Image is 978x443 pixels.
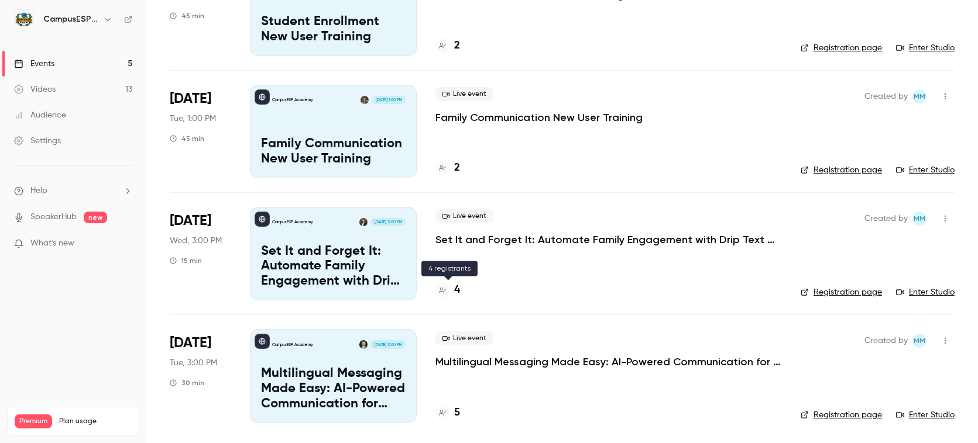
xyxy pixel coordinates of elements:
a: Registration page [801,286,882,298]
span: Live event [435,331,493,345]
a: Registration page [801,409,882,421]
span: Created by [864,89,908,103]
p: CampusESP Academy [272,97,313,103]
div: 30 min [170,378,204,387]
a: Enter Studio [896,164,955,176]
div: 45 min [170,11,204,20]
a: Multilingual Messaging Made Easy: AI-Powered Communication for Spanish-Speaking Families [435,355,782,369]
div: Events [14,58,54,70]
a: Registration page [801,164,882,176]
span: Live event [435,87,493,101]
h4: 2 [454,160,460,176]
h4: 4 [454,282,460,298]
a: 2 [435,38,460,54]
span: Mairin Matthews [912,212,926,226]
h4: 2 [454,38,460,54]
span: Premium [15,414,52,428]
a: 5 [435,405,460,421]
a: Registration page [801,42,882,54]
div: Oct 14 Tue, 3:00 PM (America/New York) [170,329,231,423]
span: new [84,212,107,223]
div: 15 min [170,256,202,265]
span: [DATE] [170,212,211,230]
a: Family Communication New User TrainingCampusESP AcademyMira Gandhi[DATE] 1:00 PMFamily Communicat... [250,85,417,178]
span: Created by [864,212,908,226]
a: Set It and Forget It: Automate Family Engagement with Drip Text MessagesCampusESP AcademyRebecca ... [250,207,417,300]
div: Videos [14,84,56,95]
img: CampusESP Academy [15,10,33,29]
span: MM [914,212,925,226]
span: [DATE] 1:00 PM [372,96,405,104]
p: CampusESP Academy [272,342,313,348]
div: Settings [14,135,61,147]
span: [DATE] [170,89,211,108]
span: Wed, 3:00 PM [170,235,222,247]
li: help-dropdown-opener [14,185,132,197]
span: Plan usage [59,417,132,426]
span: Live event [435,209,493,223]
iframe: Noticeable Trigger [118,238,132,249]
a: SpeakerHub [30,211,77,223]
div: Audience [14,109,66,121]
span: [DATE] 3:00 PM [370,340,405,348]
a: Set It and Forget It: Automate Family Engagement with Drip Text Messages [435,233,782,247]
span: Help [30,185,47,197]
a: 2 [435,160,460,176]
span: Mairin Matthews [912,89,926,103]
span: Tue, 1:00 PM [170,113,216,124]
span: What's new [30,237,74,250]
a: 4 [435,282,460,298]
h6: CampusESP Academy [43,13,98,25]
p: Family Communication New User Training [261,137,406,167]
span: [DATE] [170,334,211,352]
p: Multilingual Messaging Made Easy: AI-Powered Communication for Spanish-Speaking Families [261,366,406,411]
span: Mairin Matthews [912,334,926,348]
img: Rebecca McCrory [359,218,368,226]
div: 45 min [170,134,204,143]
img: Albert Perera [359,340,368,348]
span: MM [914,89,925,103]
a: Enter Studio [896,42,955,54]
p: Student Enrollment New User Training [261,15,406,45]
a: Enter Studio [896,409,955,421]
span: MM [914,334,925,348]
img: Mira Gandhi [361,96,369,104]
span: Tue, 3:00 PM [170,357,217,369]
p: CampusESP Academy [272,219,313,225]
span: Created by [864,334,908,348]
span: [DATE] 3:00 PM [370,218,405,226]
a: Enter Studio [896,286,955,298]
p: Set It and Forget It: Automate Family Engagement with Drip Text Messages [261,244,406,289]
div: Oct 8 Wed, 3:00 PM (America/New York) [170,207,231,300]
a: Multilingual Messaging Made Easy: AI-Powered Communication for Spanish-Speaking FamiliesCampusESP... [250,329,417,423]
a: Family Communication New User Training [435,110,643,124]
h4: 5 [454,405,460,421]
div: Sep 23 Tue, 1:00 PM (America/New York) [170,85,231,178]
